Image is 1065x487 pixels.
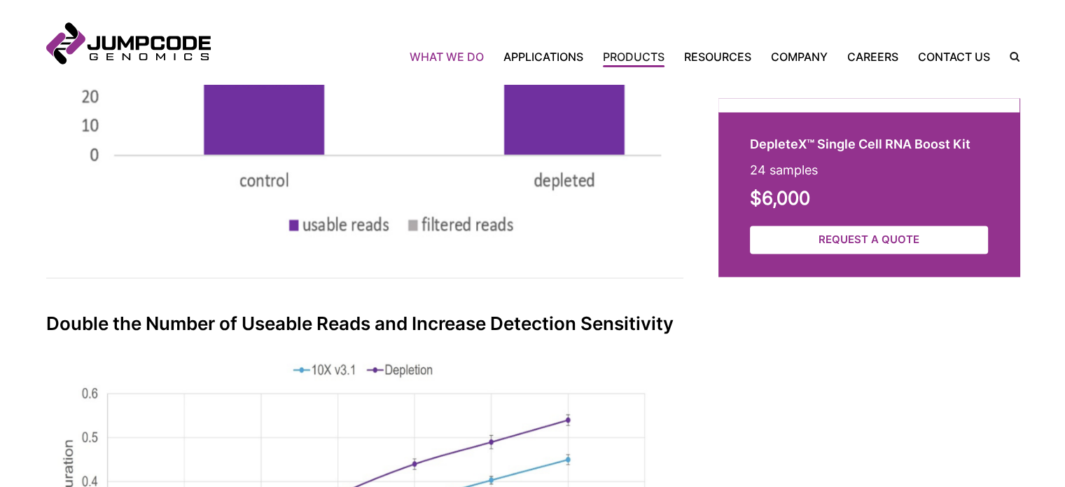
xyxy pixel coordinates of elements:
[494,48,593,65] a: Applications
[211,48,1000,65] nav: Primary Navigation
[908,48,1000,65] a: Contact Us
[750,226,988,254] a: Request a Quote
[674,48,761,65] a: Resources
[1000,52,1019,62] label: Search the site.
[837,48,908,65] a: Careers
[761,48,837,65] a: Company
[46,313,683,334] h3: Double the Number of Useable Reads and Increase Detection Sensitivity
[750,160,988,179] p: 24 samples
[593,48,674,65] a: Products
[410,48,494,65] a: What We Do
[750,135,988,153] h2: DepleteX™ Single Cell RNA Boost Kit
[750,187,810,209] strong: $6,000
